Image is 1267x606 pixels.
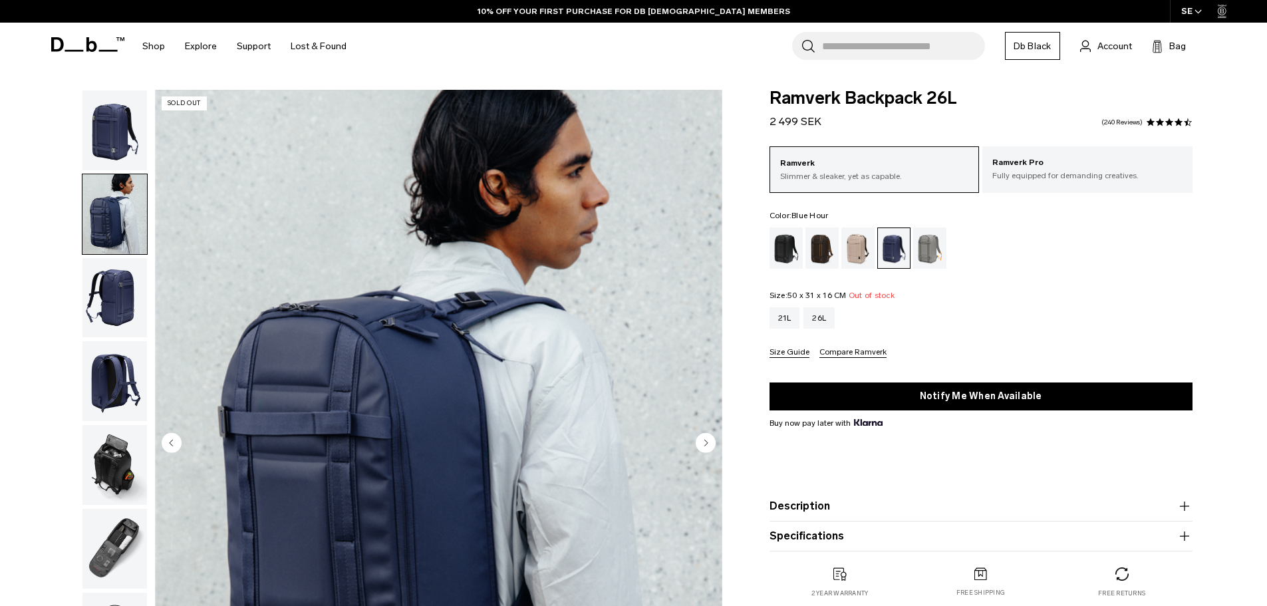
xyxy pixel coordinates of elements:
[982,146,1193,192] a: Ramverk Pro Fully equipped for demanding creatives.
[913,227,946,269] a: Sand Grey
[162,432,182,455] button: Previous slide
[803,307,835,329] a: 26L
[237,23,271,70] a: Support
[770,90,1193,107] span: Ramverk Backpack 26L
[770,528,1193,544] button: Specifications
[1098,589,1145,598] p: Free returns
[819,348,887,358] button: Compare Ramverk
[841,227,875,269] a: Fogbow Beige
[82,509,147,589] img: Ramverk Backpack 26L Blue Hour
[185,23,217,70] a: Explore
[82,174,148,255] button: Ramverk Backpack 26L Blue Hour
[770,115,821,128] span: 2 499 SEK
[82,257,148,339] button: Ramverk Backpack 26L Blue Hour
[770,498,1193,514] button: Description
[82,341,148,422] button: Ramverk Backpack 26L Blue Hour
[787,291,847,300] span: 50 x 31 x 16 CM
[82,90,148,171] button: Ramverk Backpack 26L Blue Hour
[291,23,347,70] a: Lost & Found
[811,589,869,598] p: 2 year warranty
[478,5,790,17] a: 10% OFF YOUR FIRST PURCHASE FOR DB [DEMOGRAPHIC_DATA] MEMBERS
[696,432,716,455] button: Next slide
[82,90,147,170] img: Ramverk Backpack 26L Blue Hour
[162,96,207,110] p: Sold Out
[142,23,165,70] a: Shop
[770,382,1193,410] button: Notify Me When Available
[770,348,809,358] button: Size Guide
[791,211,828,220] span: Blue Hour
[805,227,839,269] a: Espresso
[82,424,148,506] button: Ramverk Backpack 26L Blue Hour
[82,508,148,589] button: Ramverk Backpack 26L Blue Hour
[132,23,356,70] nav: Main Navigation
[770,307,800,329] a: 21L
[992,156,1183,170] p: Ramverk Pro
[1169,39,1186,53] span: Bag
[1005,32,1060,60] a: Db Black
[770,291,895,299] legend: Size:
[992,170,1183,182] p: Fully equipped for demanding creatives.
[780,157,969,170] p: Ramverk
[1152,38,1186,54] button: Bag
[1097,39,1132,53] span: Account
[1080,38,1132,54] a: Account
[877,227,911,269] a: Blue Hour
[82,174,147,254] img: Ramverk Backpack 26L Blue Hour
[854,419,883,426] img: {"height" => 20, "alt" => "Klarna"}
[82,258,147,338] img: Ramverk Backpack 26L Blue Hour
[770,212,829,220] legend: Color:
[956,588,1005,597] p: Free shipping
[780,170,969,182] p: Slimmer & sleaker, yet as capable.
[82,425,147,505] img: Ramverk Backpack 26L Blue Hour
[849,291,895,300] span: Out of stock
[1101,119,1143,126] a: 240 reviews
[770,417,883,429] span: Buy now pay later with
[770,227,803,269] a: Black Out
[82,341,147,421] img: Ramverk Backpack 26L Blue Hour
